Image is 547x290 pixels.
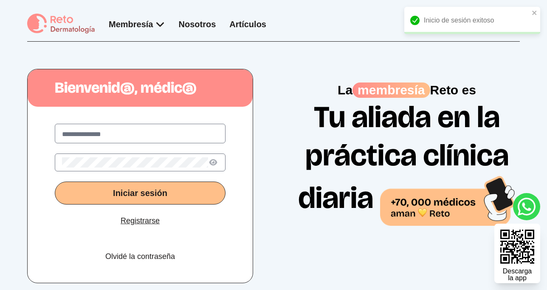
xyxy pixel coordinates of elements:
[121,215,160,227] a: Registrarse
[109,18,165,30] div: Membresía
[513,193,540,220] a: whatsapp button
[105,250,175,262] a: Olvidé la contraseña
[352,82,430,98] span: membresía
[404,7,540,34] div: Inicio de sesión exitoso
[229,20,266,29] a: Artículos
[503,268,532,281] div: Descarga la app
[294,82,520,98] p: La Reto es
[179,20,216,29] a: Nosotros
[113,188,167,198] span: Iniciar sesión
[55,182,226,205] button: Iniciar sesión
[27,14,95,34] img: logo Reto dermatología
[294,98,520,226] h1: Tu aliada en la práctica clínica diaria
[532,9,538,16] button: close
[28,80,253,97] h1: Bienvenid@, médic@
